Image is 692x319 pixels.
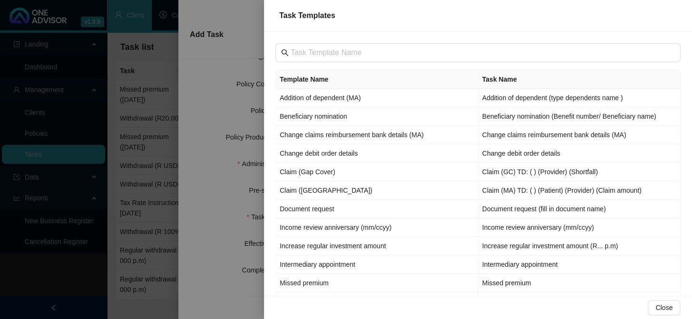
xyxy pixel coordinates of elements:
td: Document request (fill in document name) [478,200,681,218]
td: Claim (Gap Cover) [276,163,478,181]
th: Template Name [276,70,478,89]
td: Income review anniversary (mm/ccyy) [478,218,681,237]
span: Close [655,302,673,313]
td: Claim (MA) TD: ( ) (Patient) (Provider) (Claim amount) [478,181,681,200]
span: search [281,49,289,56]
td: Claim (GC) TD: ( ) (Provider) (Shortfall) [478,163,681,181]
input: Task Template Name [291,47,667,58]
td: Claim ([GEOGRAPHIC_DATA]) [276,181,478,200]
td: Nbus application (Admin only) [478,292,681,311]
td: Increase regular investment amount (R... p.m) [478,237,681,255]
td: Beneficiary nomination [276,107,478,126]
td: Beneficiary nomination (Benefit number/ Beneficiary name) [478,107,681,126]
td: Document request [276,200,478,218]
td: Intermediary appointment [276,255,478,274]
button: Close [648,300,680,315]
th: Task Name [478,70,681,89]
td: Addition of dependent (MA) [276,89,478,107]
td: Missed premium [276,274,478,292]
td: Income review anniversary (mm/ccyy) [276,218,478,237]
td: Change debit order details [478,144,681,163]
td: Addition of dependent (type dependents name ) [478,89,681,107]
span: Task Templates [279,11,335,19]
td: Change claims reimbursement bank details (MA) [276,126,478,144]
td: Change debit order details [276,144,478,163]
td: Change claims reimbursement bank details (MA) [478,126,681,144]
td: Nbus application (Admin only) (Life) [276,292,478,311]
td: Intermediary appointment [478,255,681,274]
td: Increase regular investment amount [276,237,478,255]
td: Missed premium [478,274,681,292]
